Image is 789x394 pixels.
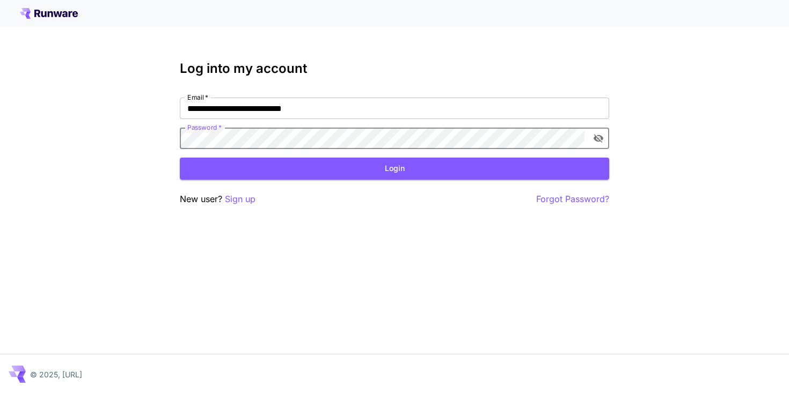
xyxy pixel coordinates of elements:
[589,129,608,148] button: toggle password visibility
[180,192,255,206] p: New user?
[180,61,609,76] h3: Log into my account
[225,192,255,206] button: Sign up
[536,192,609,206] button: Forgot Password?
[180,158,609,180] button: Login
[187,93,208,102] label: Email
[187,123,222,132] label: Password
[30,369,82,380] p: © 2025, [URL]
